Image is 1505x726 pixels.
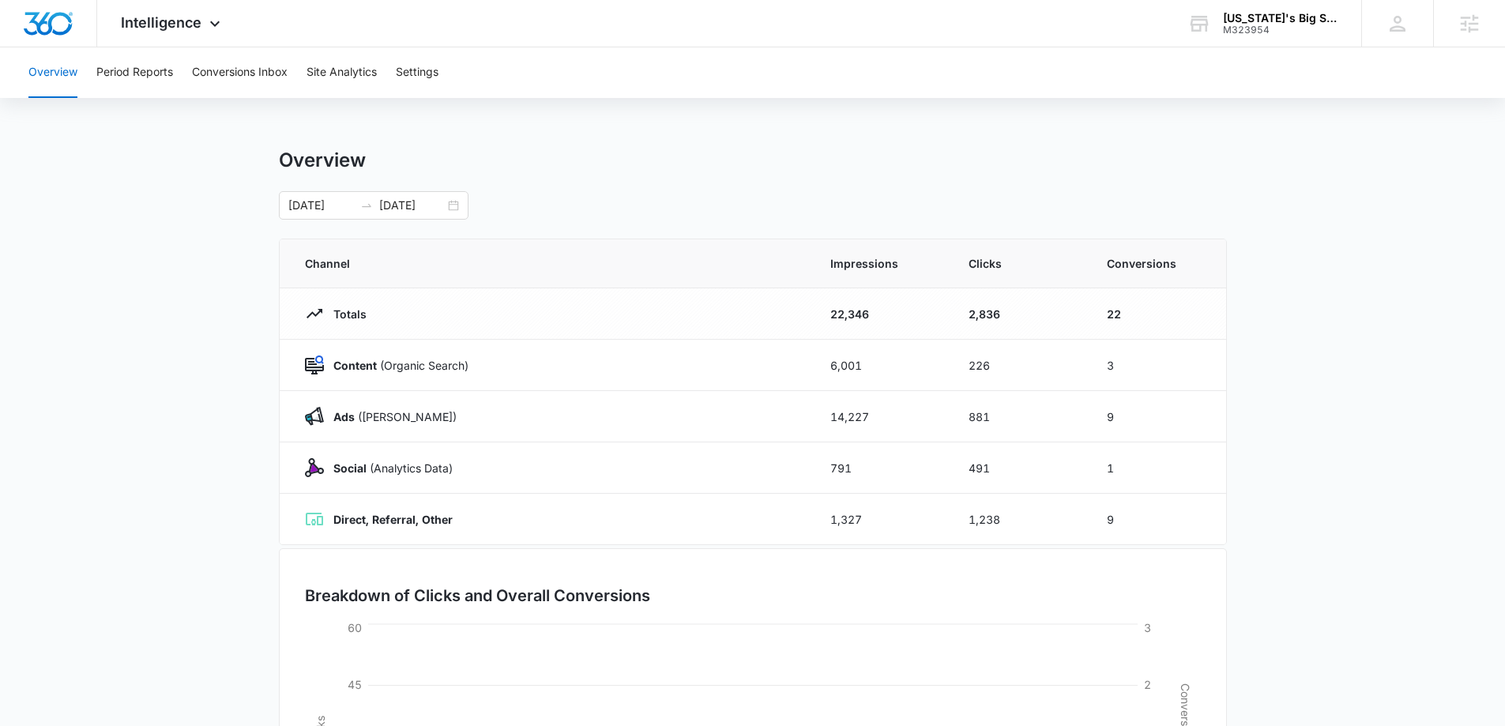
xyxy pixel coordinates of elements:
span: Channel [305,255,792,272]
button: Settings [396,47,438,98]
tspan: 3 [1144,621,1151,634]
td: 791 [811,442,950,494]
h1: Overview [279,149,366,172]
span: swap-right [360,199,373,212]
img: Content [305,355,324,374]
td: 881 [950,391,1088,442]
strong: Social [333,461,367,475]
td: 1,327 [811,494,950,545]
td: 3 [1088,340,1226,391]
td: 1 [1088,442,1226,494]
button: Site Analytics [307,47,377,98]
h3: Breakdown of Clicks and Overall Conversions [305,584,650,608]
p: ([PERSON_NAME]) [324,408,457,425]
td: 6,001 [811,340,950,391]
p: (Organic Search) [324,357,468,374]
button: Conversions Inbox [192,47,288,98]
div: account id [1223,24,1338,36]
tspan: 2 [1144,678,1151,691]
img: Ads [305,407,324,426]
div: account name [1223,12,1338,24]
strong: Direct, Referral, Other [333,513,453,526]
td: 2,836 [950,288,1088,340]
td: 9 [1088,494,1226,545]
td: 9 [1088,391,1226,442]
span: to [360,199,373,212]
input: Start date [288,197,354,214]
td: 22,346 [811,288,950,340]
input: End date [379,197,445,214]
td: 1,238 [950,494,1088,545]
strong: Content [333,359,377,372]
strong: Ads [333,410,355,423]
tspan: 45 [348,678,362,691]
p: (Analytics Data) [324,460,453,476]
span: Intelligence [121,14,201,31]
td: 226 [950,340,1088,391]
p: Totals [324,306,367,322]
button: Period Reports [96,47,173,98]
td: 491 [950,442,1088,494]
img: Social [305,458,324,477]
span: Clicks [969,255,1069,272]
span: Impressions [830,255,931,272]
button: Overview [28,47,77,98]
td: 22 [1088,288,1226,340]
span: Conversions [1107,255,1201,272]
td: 14,227 [811,391,950,442]
tspan: 60 [348,621,362,634]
